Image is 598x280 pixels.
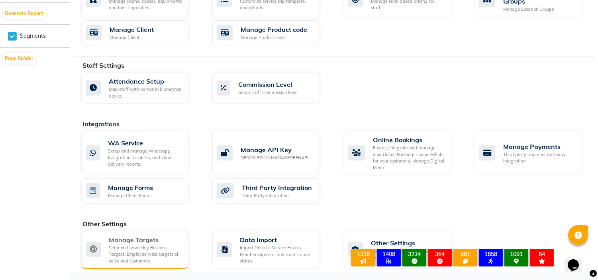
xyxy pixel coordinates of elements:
a: Manage Product codeManage Product code [212,20,331,45]
a: Third Party IntegrationThird Party Integration [212,178,331,204]
div: Manage Client [110,25,154,34]
div: Third party payment gateway integration [503,151,576,164]
div: Manage API Key [241,145,308,155]
a: Manage FormsManage Client Forms [81,178,200,204]
div: Map staff with names in biometrics device [109,86,182,99]
div: Manage Payments [503,142,576,151]
div: Manage Location Groups [503,6,576,13]
a: Commission LevelSetup staff Commission level [212,72,331,104]
div: Import Data of Service History, Memberships etc. and track import status. [240,245,313,264]
div: 3234 [404,251,425,258]
a: Attendance SetupMap staff with names in biometrics device [81,72,200,104]
div: Third Party Integration [242,183,312,192]
a: Manage API KeyDESCRIPTION.MANAGEOPENAPI [212,131,331,175]
a: Manage ClientManage Client [81,20,200,45]
div: Online Bookings [373,135,445,145]
div: 64 [531,251,552,258]
a: Manage TargetsSet monthly/weekly Business Targets, Employee wise targets of sales and customers [81,231,200,269]
iframe: chat widget [565,248,590,272]
div: Manage Product code [241,34,307,41]
div: Manage Targets [109,235,182,245]
div: 681 [455,251,476,258]
div: Other Settings [371,238,445,248]
a: Data ImportImport Data of Service History, Memberships etc. and track import status. [212,231,331,269]
a: WA ServiceSetup and manage Whatsapp Integration for alerts, and view delivery reports. [81,131,200,175]
button: Generate Report [3,8,45,19]
div: Commission Level [238,80,298,89]
div: Third Party Integration [242,192,312,199]
div: Manage Forms [108,183,153,192]
div: Manage Client [110,34,154,41]
div: Manage Product code [241,25,307,34]
div: Setup staff Commission level [238,89,298,96]
div: Attendance Setup [109,76,182,86]
div: 1091 [506,251,527,258]
div: DESCRIPTION.MANAGEOPENAPI [241,155,308,161]
div: Data Import [240,235,313,245]
div: WA Service [108,138,182,148]
div: Setup and manage Whatsapp Integration for alerts, and view delivery reports. [108,148,182,168]
div: 1408 [378,251,399,258]
div: 1858 [480,251,501,258]
div: 364 [429,251,450,258]
div: Set monthly/weekly Business Targets, Employee wise targets of sales and customers [109,245,182,264]
a: Manage PaymentsThird party payment gateway integration [475,131,594,175]
div: Enable, integrate and manage your Online Bookings channels/links for your customers. Manage Digit... [373,145,445,171]
div: Manage Client Forms [108,192,153,199]
button: Page Builder [3,53,35,64]
div: 1318 [353,251,374,258]
span: Segments [20,32,46,40]
a: Online BookingsEnable, integrate and manage your Online Bookings channels/links for your customer... [344,131,463,175]
a: Other SettingsManage reset opening cash, change password. [344,231,463,269]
